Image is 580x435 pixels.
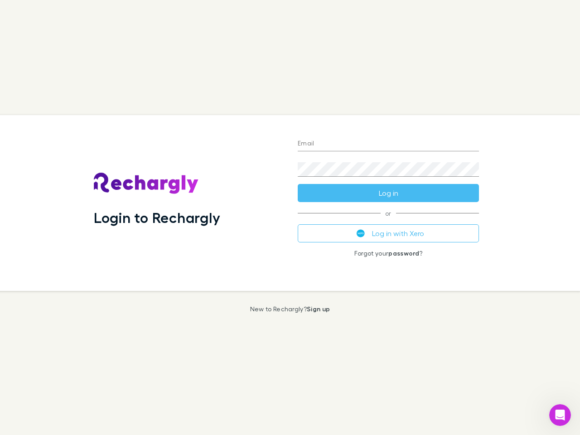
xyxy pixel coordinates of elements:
a: Sign up [307,305,330,313]
button: Log in [298,184,479,202]
iframe: Intercom live chat [549,404,571,426]
img: Xero's logo [357,229,365,237]
h1: Login to Rechargly [94,209,220,226]
p: Forgot your ? [298,250,479,257]
p: New to Rechargly? [250,305,330,313]
span: or [298,213,479,213]
img: Rechargly's Logo [94,173,199,194]
button: Log in with Xero [298,224,479,242]
a: password [388,249,419,257]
